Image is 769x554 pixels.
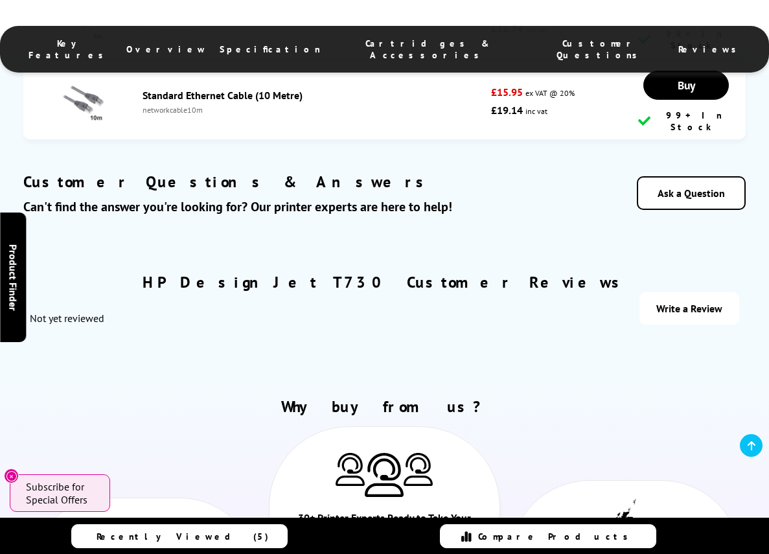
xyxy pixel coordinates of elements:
[678,43,743,55] span: Reviews
[220,43,321,55] span: Specification
[30,312,104,325] span: Not yet reviewed
[26,480,97,506] span: Subscribe for Special Offers
[126,43,207,55] span: Overview
[334,38,522,61] span: Cartridges & Accessories
[491,86,523,98] strong: £15.95
[26,38,113,61] span: Key Features
[143,105,485,115] div: networkcable10m
[525,88,575,98] span: ex VAT @ 20%
[23,272,746,292] h2: HP DesignJet T730 Customer Reviews
[404,453,433,486] img: Printer Experts
[143,89,303,102] a: Standard Ethernet Cable (10 Metre)
[491,104,523,117] strong: £19.14
[97,531,269,542] span: Recently Viewed (5)
[23,397,746,417] h2: Why buy from us?
[478,531,635,542] span: Compare Products
[525,106,547,116] span: inc vat
[23,172,493,192] h2: Customer Questions & Answers
[639,292,739,325] a: Write a Review
[6,244,19,310] span: Product Finder
[336,453,365,486] img: Printer Experts
[678,78,695,93] span: Buy
[637,176,746,210] a: Ask a Question
[638,110,734,133] div: 99+ In Stock
[292,510,476,548] div: 30+ Printer Experts Ready to Take Your Call
[365,453,404,498] img: Printer Experts
[4,468,19,483] button: Close
[23,198,493,215] div: Can't find the answer you're looking for? Our printer experts are here to help!
[535,38,665,61] span: Customer Questions
[71,524,288,548] a: Recently Viewed (5)
[60,78,106,123] img: Standard Ethernet Cable (10 Metre)
[440,524,656,548] a: Compare Products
